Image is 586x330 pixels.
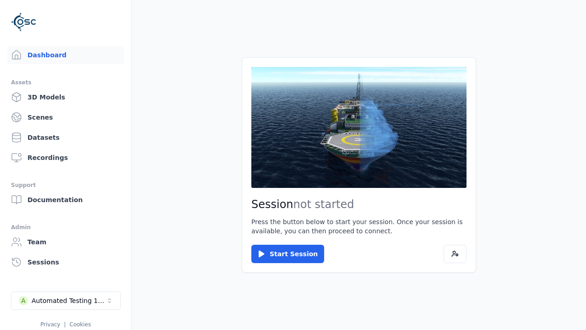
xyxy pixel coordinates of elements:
a: Datasets [7,128,124,147]
a: Scenes [7,108,124,126]
div: A [19,296,28,305]
h2: Session [251,197,467,212]
a: Team [7,233,124,251]
a: Documentation [7,191,124,209]
div: Admin [11,222,120,233]
p: Press the button below to start your session. Once your session is available, you can then procee... [251,217,467,236]
a: Dashboard [7,46,124,64]
a: Sessions [7,253,124,271]
a: Recordings [7,148,124,167]
div: Support [11,180,120,191]
span: not started [293,198,354,211]
button: Start Session [251,245,324,263]
a: Privacy [40,321,60,328]
button: Select a workspace [11,291,121,310]
a: 3D Models [7,88,124,106]
div: Automated Testing 1 - Playwright [32,296,106,305]
img: Logo [11,9,37,35]
span: | [64,321,66,328]
div: Assets [11,77,120,88]
a: Cookies [70,321,91,328]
